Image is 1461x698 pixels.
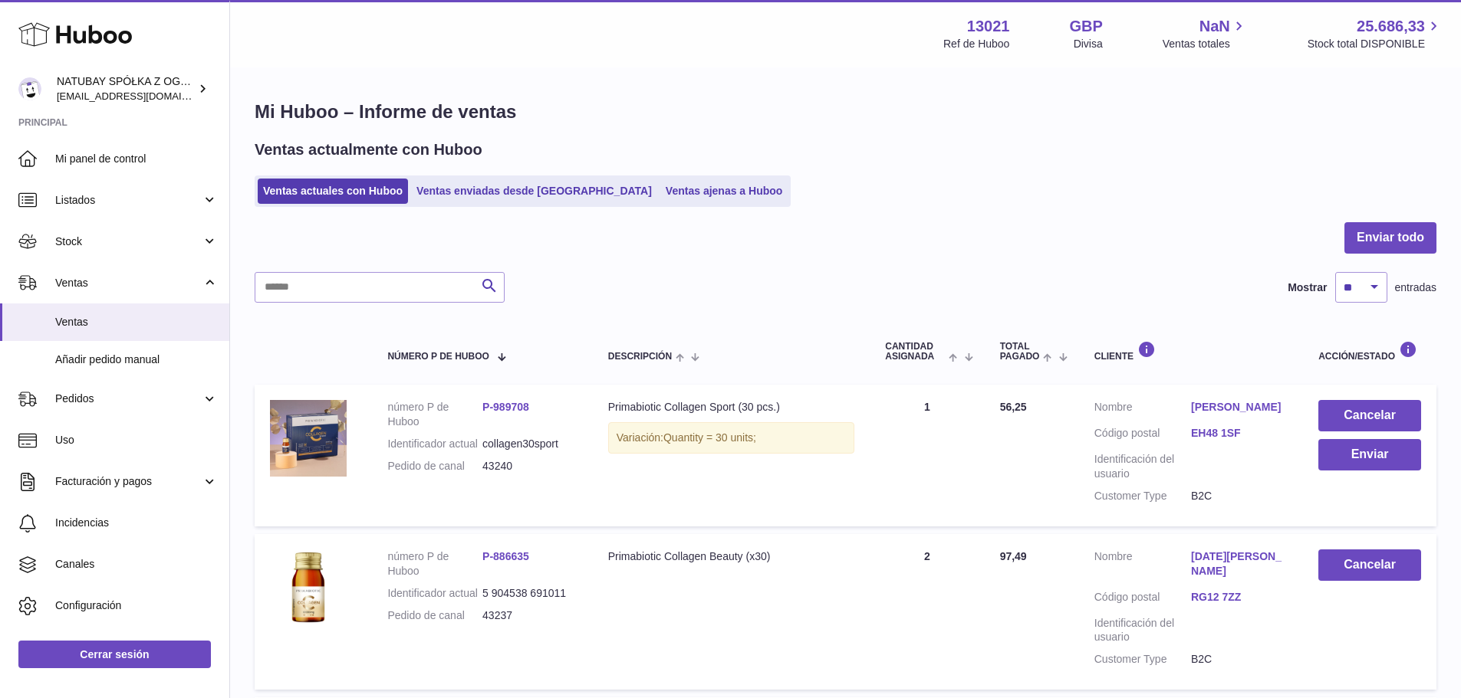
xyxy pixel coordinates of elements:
span: 97,49 [1000,550,1027,562]
dt: Código postal [1094,590,1191,608]
span: 25.686,33 [1357,16,1425,37]
dd: B2C [1191,489,1288,503]
span: Añadir pedido manual [55,352,218,367]
dd: B2C [1191,652,1288,667]
strong: 13021 [967,16,1010,37]
button: Enviar todo [1344,222,1436,254]
span: Ventas totales [1163,37,1248,51]
span: [EMAIL_ADDRESS][DOMAIN_NAME] [57,90,225,102]
span: Incidencias [55,516,218,530]
a: 25.686,33 Stock total DISPONIBLE [1308,16,1443,51]
dt: Pedido de canal [387,608,482,623]
span: Stock total DISPONIBLE [1308,37,1443,51]
dt: Identificador actual [387,437,482,451]
span: 56,25 [1000,401,1027,413]
strong: GBP [1069,16,1102,37]
dd: 5 904538 691011 [482,586,577,601]
div: Divisa [1074,37,1103,51]
span: entradas [1395,280,1436,295]
button: Cancelar [1318,400,1421,431]
span: Configuración [55,598,218,613]
span: Mi panel de control [55,152,218,166]
a: [DATE][PERSON_NAME] [1191,549,1288,578]
a: P-989708 [482,401,529,413]
span: Ventas [55,276,202,290]
div: Acción/Estado [1318,341,1421,362]
button: Enviar [1318,439,1421,470]
span: NaN [1199,16,1230,37]
div: Ref de Huboo [943,37,1009,51]
span: Cantidad ASIGNADA [885,342,945,362]
div: Variación: [608,422,855,454]
dt: Pedido de canal [387,459,482,474]
a: P-886635 [482,550,529,562]
a: [PERSON_NAME] [1191,400,1288,415]
dt: Customer Type [1094,489,1191,503]
img: 130211698054880.jpg [270,549,347,626]
span: Uso [55,433,218,447]
a: Ventas actuales con Huboo [258,179,408,204]
dd: 43240 [482,459,577,474]
button: Cancelar [1318,549,1421,581]
h1: Mi Huboo – Informe de ventas [255,100,1436,124]
div: Primabiotic Collagen Sport (30 pcs.) [608,400,855,415]
div: Primabiotic Collagen Beauty (x30) [608,549,855,564]
dd: 43237 [482,608,577,623]
dd: collagen30sport [482,437,577,451]
a: Ventas enviadas desde [GEOGRAPHIC_DATA] [411,179,657,204]
label: Mostrar [1288,280,1327,295]
span: Descripción [608,352,672,362]
a: RG12 7ZZ [1191,590,1288,605]
span: Listados [55,193,202,208]
a: Ventas ajenas a Huboo [660,179,788,204]
a: Cerrar sesión [18,641,211,668]
dt: Identificación del usuario [1094,616,1191,645]
span: Ventas [55,315,218,329]
div: Cliente [1094,341,1288,362]
span: Quantity = 30 units; [663,431,756,444]
span: Total pagado [1000,342,1040,362]
span: número P de Huboo [387,352,489,362]
a: EH48 1SF [1191,426,1288,441]
div: NATUBAY SPÓŁKA Z OGRANICZONĄ ODPOWIEDZIALNOŚCIĄ [57,74,195,103]
img: internalAdmin-13021@internal.huboo.com [18,77,41,100]
dt: Identificador actual [387,586,482,601]
dt: Customer Type [1094,652,1191,667]
dt: número P de Huboo [387,400,482,429]
span: Facturación y pagos [55,474,202,489]
img: 130211718873386.jpg [270,400,347,477]
span: Canales [55,557,218,572]
span: Pedidos [55,392,202,406]
a: NaN Ventas totales [1163,16,1248,51]
dt: número P de Huboo [387,549,482,578]
td: 2 [870,534,984,690]
td: 1 [870,385,984,526]
dt: Nombre [1094,549,1191,582]
h2: Ventas actualmente con Huboo [255,139,482,160]
span: Stock [55,234,202,249]
dt: Identificación del usuario [1094,452,1191,481]
dt: Código postal [1094,426,1191,444]
dt: Nombre [1094,400,1191,418]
